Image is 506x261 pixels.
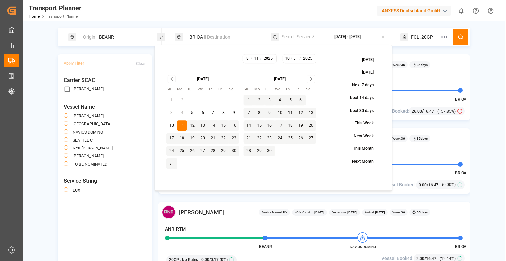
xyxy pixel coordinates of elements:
button: LANXESS Deutschland GmbH [377,4,454,17]
span: / [299,56,301,62]
b: 36 [401,137,405,140]
b: [DATE] [347,211,357,214]
span: 0.00 [419,183,427,187]
span: (0.00%) [442,182,456,188]
span: BRIOA [455,245,466,249]
th: Tuesday [264,86,275,93]
label: [PERSON_NAME] [73,114,104,118]
b: [DATE] [314,211,324,214]
span: ,20GP [420,34,433,41]
div: - [279,54,280,63]
button: Go to next month [307,75,315,83]
th: Monday [254,86,265,93]
button: 30 [264,146,275,156]
button: 20 [306,120,316,131]
th: Friday [218,86,229,93]
button: Help Center [468,3,483,18]
th: Saturday [229,86,239,93]
button: 4 [275,95,285,106]
button: 14 [243,120,254,131]
button: 22 [218,133,229,144]
button: 5 [187,108,198,118]
span: BRIOA [455,97,466,102]
button: 8 [254,108,265,118]
input: YYYY [301,56,315,62]
label: SEATTLE C [73,138,93,142]
div: Clear [136,60,146,67]
button: 15 [218,120,229,131]
button: This Month [338,143,380,155]
button: 1 [243,95,254,106]
span: Service String [64,177,146,185]
div: [DATE] [274,76,286,82]
th: Saturday [306,86,316,93]
button: 11 [285,108,295,118]
button: [DATE] [347,67,380,79]
div: LANXESS Deutschland GmbH [377,6,451,16]
div: [DATE] - [DATE] [334,34,361,40]
th: Wednesday [275,86,285,93]
b: 36 [401,211,405,214]
th: Thursday [285,86,295,93]
span: Week: [392,136,405,141]
th: Tuesday [187,86,198,93]
button: 23 [264,133,275,144]
input: YYYY [261,56,275,62]
button: 7 [208,108,218,118]
button: 19 [187,133,198,144]
button: 10 [275,108,285,118]
button: [DATE] - [DATE] [327,31,392,44]
button: 16 [229,120,239,131]
button: 5 [285,95,295,106]
span: Carrier SCAC [64,76,146,84]
button: 13 [197,120,208,131]
button: 12 [295,108,306,118]
span: BEANR [259,245,272,249]
img: Carrier [162,205,176,219]
button: 29 [254,146,265,156]
button: 20 [197,133,208,144]
span: 16.47 [428,183,438,187]
button: 8 [218,108,229,118]
span: BRIOA [455,171,466,175]
button: Next 7 days [337,80,380,91]
th: Wednesday [197,86,208,93]
div: [DATE] [197,76,209,82]
span: [PERSON_NAME] [179,208,224,217]
button: 21 [208,133,218,144]
input: M [244,56,251,62]
button: 9 [264,108,275,118]
button: 27 [306,133,316,144]
span: (157.85%) [437,108,456,114]
div: / [419,181,440,188]
span: 2.00 [416,256,424,261]
button: 26 [187,146,198,156]
a: Home [29,14,40,19]
button: 21 [243,133,254,144]
input: Search Service String [282,32,314,42]
th: Friday [295,86,306,93]
button: 30 [229,146,239,156]
button: 24 [166,146,177,156]
span: || Destination [204,34,230,40]
span: FCL [411,34,419,41]
span: Service Name: [261,210,287,215]
label: LUX [73,188,80,192]
b: 34 days [417,63,428,67]
div: BRIOA [185,31,257,43]
button: 29 [218,146,229,156]
button: 17 [166,133,177,144]
span: NAVIOS DOMINO [345,245,381,249]
span: Vessel Booked: [377,108,409,114]
span: / [251,56,252,62]
button: 15 [254,120,265,131]
label: [PERSON_NAME] [73,154,104,158]
b: 35 days [417,137,428,140]
button: This Week [340,118,380,129]
label: TO BE NOMINATED [73,162,107,166]
b: [DATE] [374,211,385,214]
span: VGM Closing: [295,210,324,215]
button: show 0 new notifications [454,3,468,18]
button: 25 [285,133,295,144]
button: 22 [254,133,265,144]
